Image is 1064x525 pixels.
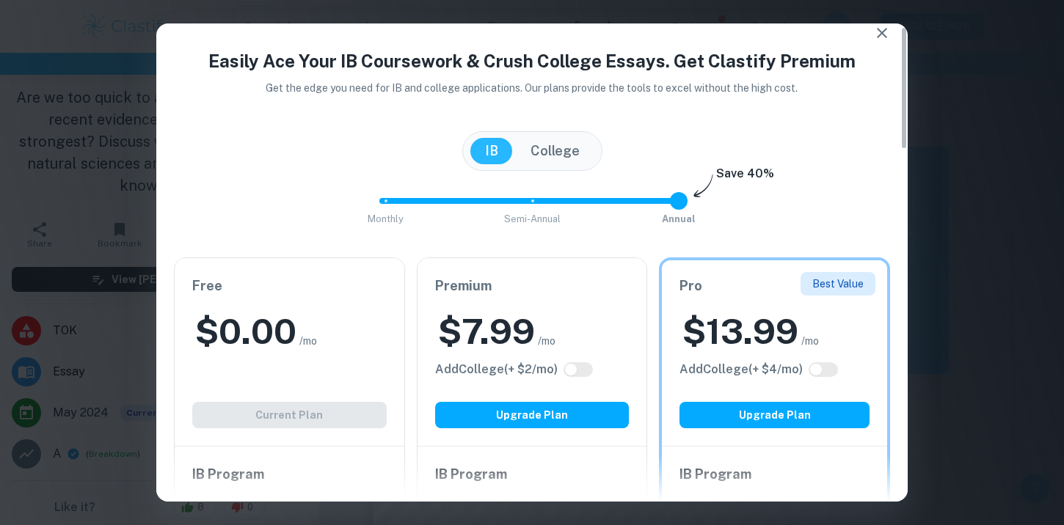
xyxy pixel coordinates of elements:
h6: Save 40% [716,165,774,190]
span: /mo [538,333,555,349]
button: Upgrade Plan [435,402,630,428]
button: IB [470,138,513,164]
img: subscription-arrow.svg [693,174,713,199]
h6: Click to see all the additional College features. [679,361,803,378]
h6: Free [192,276,387,296]
span: /mo [299,333,317,349]
h6: Premium [435,276,630,296]
button: College [516,138,594,164]
h2: $ 7.99 [438,308,535,355]
h2: $ 13.99 [682,308,798,355]
h2: $ 0.00 [195,308,296,355]
h6: Pro [679,276,870,296]
h6: Click to see all the additional College features. [435,361,558,378]
h4: Easily Ace Your IB Coursework & Crush College Essays. Get Clastify Premium [174,48,890,74]
button: Upgrade Plan [679,402,870,428]
span: Semi-Annual [504,213,561,224]
span: Monthly [368,213,404,224]
p: Get the edge you need for IB and college applications. Our plans provide the tools to excel witho... [246,80,819,96]
span: /mo [801,333,819,349]
span: Annual [662,213,696,224]
p: Best Value [812,276,864,292]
